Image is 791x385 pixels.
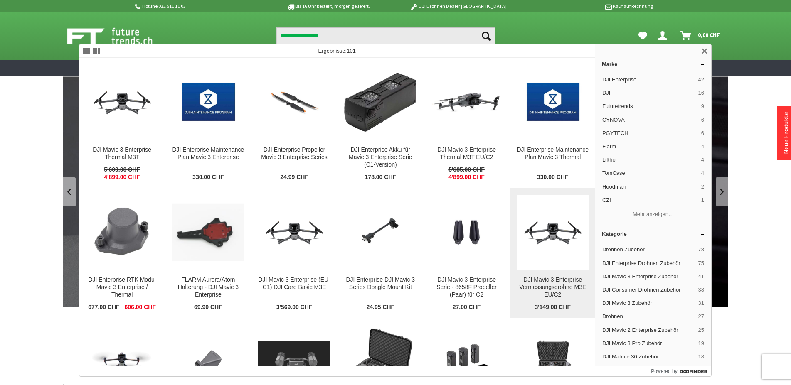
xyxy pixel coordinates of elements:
[172,146,244,161] div: DJI Enterprise Maintenance Plan Mavic 3 Enterprise
[365,174,396,181] span: 178.00 CHF
[366,304,394,311] span: 24.95 CHF
[701,103,704,110] span: 9
[655,27,674,44] a: Dein Konto
[701,130,704,137] span: 6
[134,1,264,11] p: Hotline 032 511 11 03
[258,146,330,161] div: DJI Enterprise Propeller Mavic 3 Enterprise Series
[701,183,704,191] span: 2
[88,304,119,311] span: 677.00 CHF
[347,48,356,54] span: 101
[698,326,704,334] span: 25
[701,116,704,124] span: 6
[651,368,677,375] span: Powered by
[280,174,308,181] span: 24.99 CHF
[595,228,711,240] a: Kategorie
[276,27,495,44] input: Produkt, Marke, Kategorie, EAN, Artikelnummer…
[448,166,485,174] span: 5'685.00 CHF
[698,28,720,42] span: 0,00 CHF
[258,75,330,130] img: DJI Enterprise Propeller Mavic 3 Enterprise Series
[86,276,158,299] div: DJI Enterprise RTK Modul Mavic 3 Enterprise / Thermal
[517,75,589,130] img: DJI Enterprise Maintenance Plan Mavic 3 Thermal
[602,130,698,137] span: PGYTECH
[430,276,503,299] div: DJI Mavic 3 Enterprise Serie - 8658F Propeller (Paar) für C2
[698,340,704,347] span: 19
[79,188,165,318] a: DJI Enterprise RTK Modul Mavic 3 Enterprise / Thermal DJI Enterprise RTK Modul Mavic 3 Enterprise...
[86,146,158,161] div: DJI Mavic 3 Enterprise Thermal M3T
[698,89,704,97] span: 16
[318,48,356,54] span: Ergebnisse:
[698,260,704,267] span: 75
[602,326,695,334] span: DJI Mavic 2 Enterprise Zubehör
[517,146,589,161] div: DJI Enterprise Maintenance Plan Mavic 3 Thermal
[701,156,704,164] span: 4
[251,58,337,188] a: DJI Enterprise Propeller Mavic 3 Enterprise Series DJI Enterprise Propeller Mavic 3 Enterprise Se...
[602,340,695,347] span: DJI Mavic 3 Pro Zubehör
[393,1,523,11] p: DJI Drohnen Dealer [GEOGRAPHIC_DATA]
[86,205,158,260] img: DJI Enterprise RTK Modul Mavic 3 Enterprise / Thermal
[424,58,509,188] a: DJI Mavic 3 Enterprise Thermal M3T EU/C2 DJI Mavic 3 Enterprise Thermal M3T EU/C2 5'685.00 CHF 4'...
[338,188,423,318] a: DJI Enterprise DJI Mavic 3 Series Dongle Mount Kit DJI Enterprise DJI Mavic 3 Series Dongle Mount...
[602,273,695,280] span: DJI Mavic 3 Enterprise Zubehör
[344,276,416,291] div: DJI Enterprise DJI Mavic 3 Series Dongle Mount Kit
[258,341,330,383] img: T30 Matrix Scheinwerfer für Mavic 3 Enterprise Serie
[510,188,596,318] a: DJI Mavic 3 Enterprise Vermessungsdrohne M3E EU/C2 DJI Mavic 3 Enterprise Vermessungsdrohne M3E E...
[344,73,416,132] img: DJI Enterprise Akku für Mavic 3 Enterprise Serie (C1-Version)
[424,188,509,318] a: DJI Mavic 3 Enterprise Serie - 8658F Propeller (Paar) für C2 DJI Mavic 3 Enterprise Serie - 8658F...
[602,246,695,253] span: Drohnen Zubehör
[698,76,704,83] span: 42
[79,58,165,188] a: DJI Mavic 3 Enterprise Thermal M3T DJI Mavic 3 Enterprise Thermal M3T 5'600.00 CHF 4'899.00 CHF
[264,1,393,11] p: Bis 16 Uhr bestellt, morgen geliefert.
[344,146,416,169] div: DJI Enterprise Akku für Mavic 3 Enterprise Serie (C1-Version)
[595,58,711,71] a: Marke
[698,313,704,320] span: 27
[478,27,495,44] button: Suchen
[602,143,698,150] span: Flarm
[602,103,698,110] span: Futuretrends
[453,304,481,311] span: 27.00 CHF
[602,169,698,177] span: TomCase
[86,82,158,123] img: DJI Mavic 3 Enterprise Thermal M3T
[510,58,596,188] a: DJI Enterprise Maintenance Plan Mavic 3 Thermal DJI Enterprise Maintenance Plan Mavic 3 Thermal 3...
[63,76,728,307] a: 4G Datenverbindund für Drohnen - Jetzt in der [GEOGRAPHIC_DATA] endlich erhältlich
[104,166,140,174] span: 5'600.00 CHF
[172,75,244,130] img: DJI Enterprise Maintenance Plan Mavic 3 Enterprise
[602,313,695,320] span: Drohnen
[602,196,698,204] span: CZI
[172,203,244,261] img: FLARM Aurora/Atom Halterung - DJI Mavic 3 Enterprise
[251,188,337,318] a: DJI Mavic 3 Enterprise (EU-C1) DJI Care Basic M3E DJI Mavic 3 Enterprise (EU-C1) DJI Care Basic M...
[430,146,503,161] div: DJI Mavic 3 Enterprise Thermal M3T EU/C2
[602,89,695,97] span: DJI
[258,276,330,291] div: DJI Mavic 3 Enterprise (EU-C1) DJI Care Basic M3E
[651,366,711,376] a: Powered by
[192,174,224,181] span: 330.00 CHF
[172,276,244,299] div: FLARM Aurora/Atom Halterung - DJI Mavic 3 Enterprise
[86,342,158,383] img: DJI Mavic 3 Enterprise Multispectral M3M EU/C2
[602,260,695,267] span: DJI Enterprise Drohnen Zubehör
[276,304,313,311] span: 3'569.00 CHF
[698,353,704,360] span: 18
[344,208,416,256] img: DJI Enterprise DJI Mavic 3 Series Dongle Mount Kit
[194,304,222,311] span: 69.90 CHF
[698,273,704,280] span: 41
[701,169,704,177] span: 4
[698,299,704,307] span: 31
[698,246,704,253] span: 78
[258,212,330,253] img: DJI Mavic 3 Enterprise (EU-C1) DJI Care Basic M3E
[523,1,653,11] p: Kauf auf Rechnung
[701,143,704,150] span: 4
[602,76,695,83] span: DJI Enterprise
[517,212,589,253] img: DJI Mavic 3 Enterprise Vermessungsdrohne M3E EU/C2
[67,26,171,47] img: Shop Futuretrends - zur Startseite wechseln
[430,206,503,258] img: DJI Mavic 3 Enterprise Serie - 8658F Propeller (Paar) für C2
[535,304,571,311] span: 3'149.00 CHF
[602,299,695,307] span: DJI Mavic 3 Zubehör
[602,286,695,294] span: DJI Consumer Drohnen Zubehör
[430,79,503,125] img: DJI Mavic 3 Enterprise Thermal M3T EU/C2
[677,27,724,44] a: Warenkorb
[599,208,708,221] button: Mehr anzeigen…
[602,156,698,164] span: Lifthor
[602,353,695,360] span: DJI Matrice 30 Zubehör
[165,188,251,318] a: FLARM Aurora/Atom Halterung - DJI Mavic 3 Enterprise FLARM Aurora/Atom Halterung - DJI Mavic 3 En...
[698,286,704,294] span: 38
[602,183,698,191] span: Hoodman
